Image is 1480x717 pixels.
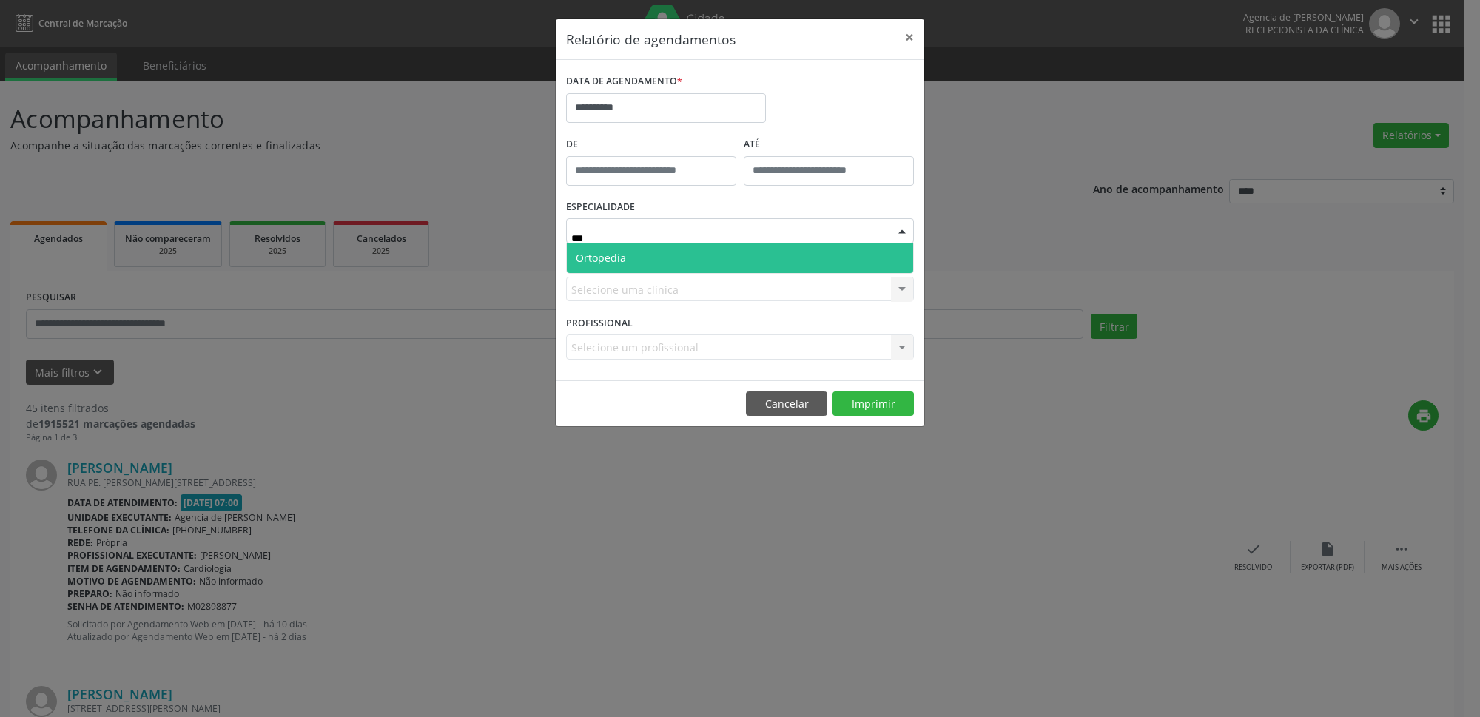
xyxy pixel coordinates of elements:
button: Close [895,19,924,55]
label: PROFISSIONAL [566,312,633,334]
label: De [566,133,736,156]
label: ESPECIALIDADE [566,196,635,219]
button: Imprimir [832,391,914,417]
span: Ortopedia [576,251,626,265]
label: ATÉ [744,133,914,156]
h5: Relatório de agendamentos [566,30,736,49]
label: DATA DE AGENDAMENTO [566,70,682,93]
button: Cancelar [746,391,827,417]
